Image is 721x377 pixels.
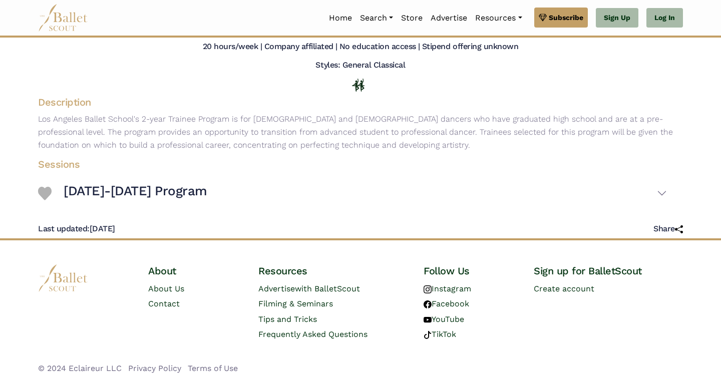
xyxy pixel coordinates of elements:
[295,284,360,293] span: with BalletScout
[258,329,368,339] a: Frequently Asked Questions
[258,299,333,308] a: Filming & Seminars
[315,60,405,71] h5: Styles: General Classical
[30,96,691,109] h4: Description
[64,179,667,208] button: [DATE]-[DATE] Program
[30,113,691,151] p: Los Angeles Ballet School's 2-year Trainee Program is for [DEMOGRAPHIC_DATA] and [DEMOGRAPHIC_DAT...
[471,8,526,29] a: Resources
[38,264,88,292] img: logo
[424,300,432,308] img: facebook logo
[427,8,471,29] a: Advertise
[64,183,207,200] h3: [DATE]-[DATE] Program
[424,331,432,339] img: tiktok logo
[325,8,356,29] a: Home
[424,284,471,293] a: Instagram
[424,316,432,324] img: youtube logo
[596,8,638,28] a: Sign Up
[424,285,432,293] img: instagram logo
[339,42,420,52] h5: No education access |
[38,224,115,234] h5: [DATE]
[258,284,360,293] a: Advertisewith BalletScout
[653,224,683,234] h5: Share
[534,264,683,277] h4: Sign up for BalletScout
[424,264,518,277] h4: Follow Us
[356,8,397,29] a: Search
[424,329,456,339] a: TikTok
[258,314,317,324] a: Tips and Tricks
[539,12,547,23] img: gem.svg
[534,8,588,28] a: Subscribe
[148,299,180,308] a: Contact
[128,363,181,373] a: Privacy Policy
[30,158,675,171] h4: Sessions
[38,224,90,233] span: Last updated:
[258,264,408,277] h4: Resources
[422,42,518,52] h5: Stipend offering unknown
[424,314,464,324] a: YouTube
[148,284,184,293] a: About Us
[424,299,469,308] a: Facebook
[203,42,262,52] h5: 20 hours/week |
[38,362,122,375] li: © 2024 Eclaireur LLC
[534,284,594,293] a: Create account
[352,79,365,92] img: In Person
[38,187,52,200] img: Heart
[264,42,337,52] h5: Company affiliated |
[148,264,242,277] h4: About
[397,8,427,29] a: Store
[188,363,238,373] a: Terms of Use
[549,12,583,23] span: Subscribe
[646,8,683,28] a: Log In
